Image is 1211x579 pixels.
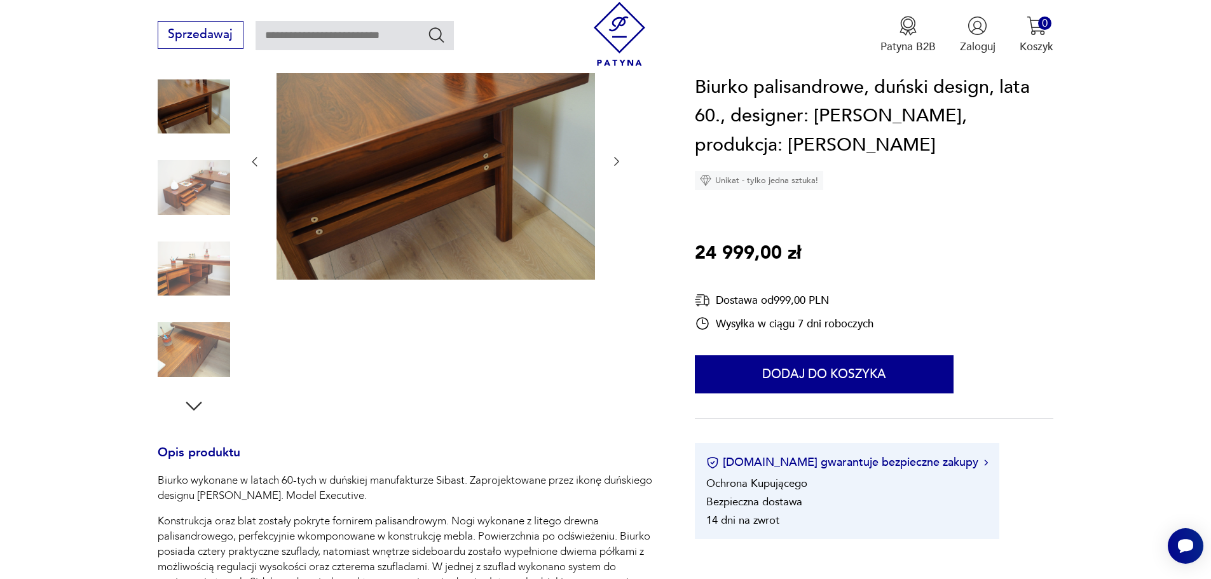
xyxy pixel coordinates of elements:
[695,356,954,394] button: Dodaj do koszyka
[960,16,995,54] button: Zaloguj
[880,16,936,54] a: Ikona medaluPatyna B2B
[898,16,918,36] img: Ikona medalu
[158,71,230,143] img: Zdjęcie produktu Biurko palisandrowe, duński design, lata 60., designer: Arne Vodder, produkcja: ...
[695,293,710,309] img: Ikona dostawy
[158,448,659,473] h3: Opis produktu
[1038,17,1051,30] div: 0
[695,172,823,191] div: Unikat - tylko jedna sztuka!
[706,455,988,471] button: [DOMAIN_NAME] gwarantuje bezpieczne zakupy
[1168,528,1203,564] iframe: Smartsupp widget button
[587,2,652,66] img: Patyna - sklep z meblami i dekoracjami vintage
[880,39,936,54] p: Patyna B2B
[706,456,719,469] img: Ikona certyfikatu
[695,317,873,332] div: Wysyłka w ciągu 7 dni roboczych
[968,16,987,36] img: Ikonka użytkownika
[158,313,230,386] img: Zdjęcie produktu Biurko palisandrowe, duński design, lata 60., designer: Arne Vodder, produkcja: ...
[158,31,243,41] a: Sprzedawaj
[1020,39,1053,54] p: Koszyk
[158,21,243,49] button: Sprzedawaj
[695,293,873,309] div: Dostawa od 999,00 PLN
[158,473,659,503] p: Biurko wykonane w latach 60-tych w duńskiej manufakturze Sibast. Zaprojektowane przez ikonę duńsk...
[158,233,230,305] img: Zdjęcie produktu Biurko palisandrowe, duński design, lata 60., designer: Arne Vodder, produkcja: ...
[158,151,230,224] img: Zdjęcie produktu Biurko palisandrowe, duński design, lata 60., designer: Arne Vodder, produkcja: ...
[700,175,711,187] img: Ikona diamentu
[706,495,802,510] li: Bezpieczna dostawa
[427,25,446,44] button: Szukaj
[695,73,1053,160] h1: Biurko palisandrowe, duński design, lata 60., designer: [PERSON_NAME], produkcja: [PERSON_NAME]
[695,240,801,269] p: 24 999,00 zł
[984,460,988,466] img: Ikona strzałki w prawo
[880,16,936,54] button: Patyna B2B
[706,477,807,491] li: Ochrona Kupującego
[960,39,995,54] p: Zaloguj
[1020,16,1053,54] button: 0Koszyk
[1027,16,1046,36] img: Ikona koszyka
[706,514,779,528] li: 14 dni na zwrot
[277,41,595,280] img: Zdjęcie produktu Biurko palisandrowe, duński design, lata 60., designer: Arne Vodder, produkcja: ...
